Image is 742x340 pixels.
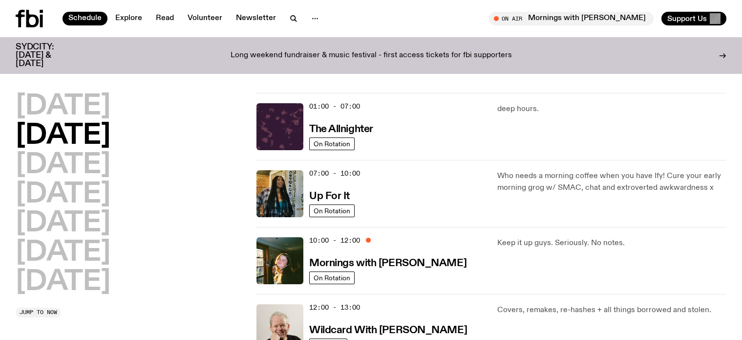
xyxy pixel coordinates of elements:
h3: The Allnighter [309,124,373,135]
a: Up For It [309,189,350,202]
p: Who needs a morning coffee when you have Ify! Cure your early morning grog w/ SMAC, chat and extr... [497,170,726,194]
span: 07:00 - 10:00 [309,169,360,178]
p: Long weekend fundraiser & music festival - first access tickets for fbi supporters [231,51,512,60]
span: 12:00 - 13:00 [309,303,360,312]
a: On Rotation [309,272,355,284]
button: [DATE] [16,269,110,296]
a: Newsletter [230,12,282,25]
span: On Rotation [314,207,350,214]
span: On Rotation [314,140,350,147]
a: On Rotation [309,204,355,217]
p: Covers, remakes, re-hashes + all things borrowed and stolen. [497,304,726,316]
span: 01:00 - 07:00 [309,102,360,111]
button: On AirMornings with [PERSON_NAME] [489,12,654,25]
h3: Wildcard With [PERSON_NAME] [309,325,467,336]
a: The Allnighter [309,122,373,135]
a: Explore [109,12,148,25]
button: [DATE] [16,210,110,237]
p: deep hours. [497,103,726,115]
button: [DATE] [16,152,110,179]
button: [DATE] [16,122,110,150]
button: Support Us [661,12,726,25]
h3: SYDCITY: [DATE] & [DATE] [16,43,78,68]
a: On Rotation [309,137,355,150]
img: Freya smiles coyly as she poses for the image. [256,237,303,284]
span: On Rotation [314,274,350,281]
h3: Mornings with [PERSON_NAME] [309,258,466,269]
img: Ify - a Brown Skin girl with black braided twists, looking up to the side with her tongue stickin... [256,170,303,217]
a: Volunteer [182,12,228,25]
a: Mornings with [PERSON_NAME] [309,256,466,269]
span: 10:00 - 12:00 [309,236,360,245]
span: Support Us [667,14,707,23]
button: [DATE] [16,239,110,267]
button: Jump to now [16,308,61,317]
span: Jump to now [20,310,57,315]
h3: Up For It [309,191,350,202]
a: Wildcard With [PERSON_NAME] [309,323,467,336]
p: Keep it up guys. Seriously. No notes. [497,237,726,249]
button: [DATE] [16,181,110,208]
a: Read [150,12,180,25]
a: Schedule [63,12,107,25]
button: [DATE] [16,93,110,120]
